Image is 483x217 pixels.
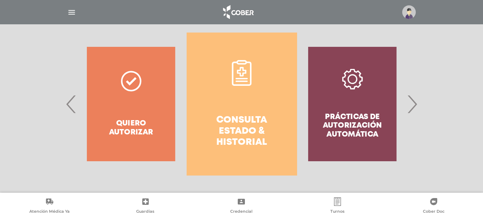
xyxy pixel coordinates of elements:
a: Atención Médica Ya [1,197,98,216]
img: profile-placeholder.svg [402,5,416,19]
img: Cober_menu-lines-white.svg [67,8,76,17]
span: Credencial [230,209,252,215]
span: Guardias [136,209,154,215]
img: logo_cober_home-white.png [219,4,257,21]
span: Cober Doc [423,209,444,215]
a: Cober Doc [385,197,482,216]
span: Turnos [330,209,345,215]
h4: Consulta estado & historial [199,115,284,148]
span: Next [405,85,419,123]
a: Consulta estado & historial [187,33,297,176]
a: Credencial [193,197,290,216]
span: Previous [64,85,78,123]
a: Guardias [98,197,194,216]
span: Atención Médica Ya [29,209,70,215]
a: Turnos [290,197,386,216]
